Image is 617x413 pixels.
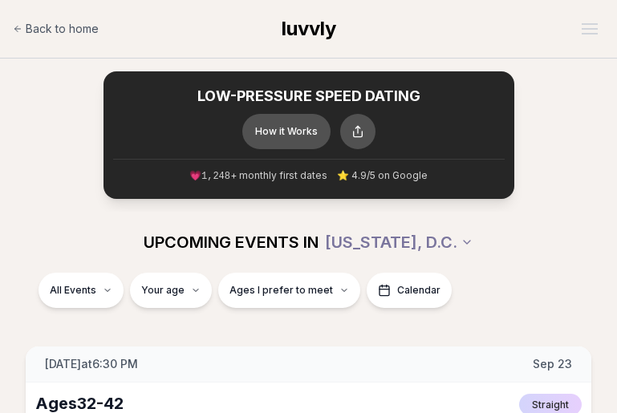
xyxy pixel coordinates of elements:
span: 1,248 [201,171,230,182]
h2: LOW-PRESSURE SPEED DATING [113,87,505,106]
button: Calendar [367,273,452,308]
span: Ages I prefer to meet [229,284,333,297]
span: [DATE] at 6:30 PM [45,356,138,372]
a: Back to home [13,13,99,45]
span: luvvly [282,17,336,40]
button: [US_STATE], D.C. [325,225,473,260]
span: 💗 + monthly first dates [189,169,327,183]
a: luvvly [282,16,336,42]
span: All Events [50,284,96,297]
span: Back to home [26,21,99,37]
span: Calendar [397,284,440,297]
button: All Events [39,273,124,308]
button: Ages I prefer to meet [218,273,360,308]
span: Your age [141,284,185,297]
button: Open menu [575,17,604,41]
span: UPCOMING EVENTS IN [144,231,319,253]
button: How it Works [242,114,331,149]
span: ⭐ 4.9/5 on Google [337,169,428,182]
span: Sep 23 [533,356,572,372]
button: Your age [130,273,212,308]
